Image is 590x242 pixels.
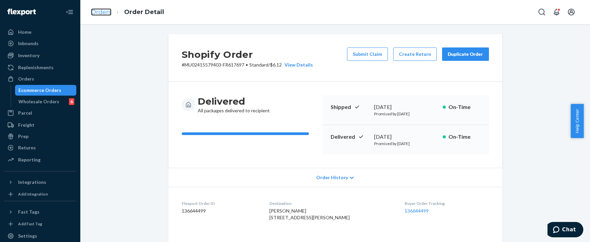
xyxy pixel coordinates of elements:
a: Ecommerce Orders [15,85,77,96]
img: Flexport logo [7,9,36,15]
a: Orders [4,74,76,84]
button: Duplicate Order [442,47,489,61]
a: Inventory [4,50,76,61]
div: Reporting [18,156,40,163]
a: Wholesale Orders6 [15,96,77,107]
div: All packages delivered to recipient [198,95,270,114]
a: Orders [91,8,111,16]
p: On-Time [448,133,481,141]
h3: Delivered [198,95,270,107]
div: Settings [18,233,37,239]
span: [PERSON_NAME] [STREET_ADDRESS][PERSON_NAME] [269,208,350,220]
dt: Flexport Order ID [182,201,259,206]
div: 6 [69,98,74,105]
button: Fast Tags [4,207,76,217]
div: Inbounds [18,40,38,47]
button: Submit Claim [347,47,388,61]
button: Open account menu [565,5,578,19]
dt: Buyer Order Tracking [405,201,489,206]
div: Parcel [18,110,32,116]
a: Order Detail [124,8,164,16]
a: Add Integration [4,190,76,198]
a: Home [4,27,76,37]
a: 136644499 [405,208,429,214]
div: Inventory [18,52,39,59]
h2: Shopify Order [182,47,313,62]
div: Wholesale Orders [18,98,59,105]
div: Replenishments [18,64,54,71]
a: Returns [4,142,76,153]
div: [DATE] [374,133,437,141]
button: Close Navigation [63,5,76,19]
p: On-Time [448,103,481,111]
div: Fast Tags [18,209,39,215]
p: Promised by [DATE] [374,141,437,146]
button: Help Center [571,104,584,138]
span: • [246,62,248,68]
div: Home [18,29,31,35]
ol: breadcrumbs [86,2,169,22]
iframe: Opens a widget where you can chat to one of our agents [547,222,583,239]
button: Integrations [4,177,76,188]
div: Orders [18,76,34,82]
div: Returns [18,144,36,151]
div: [DATE] [374,103,437,111]
div: Duplicate Order [448,51,483,57]
p: Delivered [331,133,369,141]
span: Order History [316,174,348,181]
a: Add Fast Tag [4,220,76,228]
button: Create Return [393,47,437,61]
div: Prep [18,133,28,140]
div: Freight [18,122,34,128]
dt: Destination [269,201,394,206]
div: Add Fast Tag [18,221,42,227]
div: Add Integration [18,191,48,197]
p: Promised by [DATE] [374,111,437,117]
button: Open notifications [550,5,563,19]
button: View Details [282,62,313,68]
a: Settings [4,231,76,241]
span: Standard [249,62,268,68]
button: Open Search Box [535,5,549,19]
a: Parcel [4,108,76,118]
p: # MU02415579403-FR617697 / $6.12 [182,62,313,68]
dd: 136644499 [182,208,259,214]
p: Shipped [331,103,369,111]
div: Ecommerce Orders [18,87,61,94]
a: Freight [4,120,76,130]
a: Reporting [4,154,76,165]
a: Inbounds [4,38,76,49]
a: Prep [4,131,76,142]
a: Replenishments [4,62,76,73]
div: Integrations [18,179,46,186]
